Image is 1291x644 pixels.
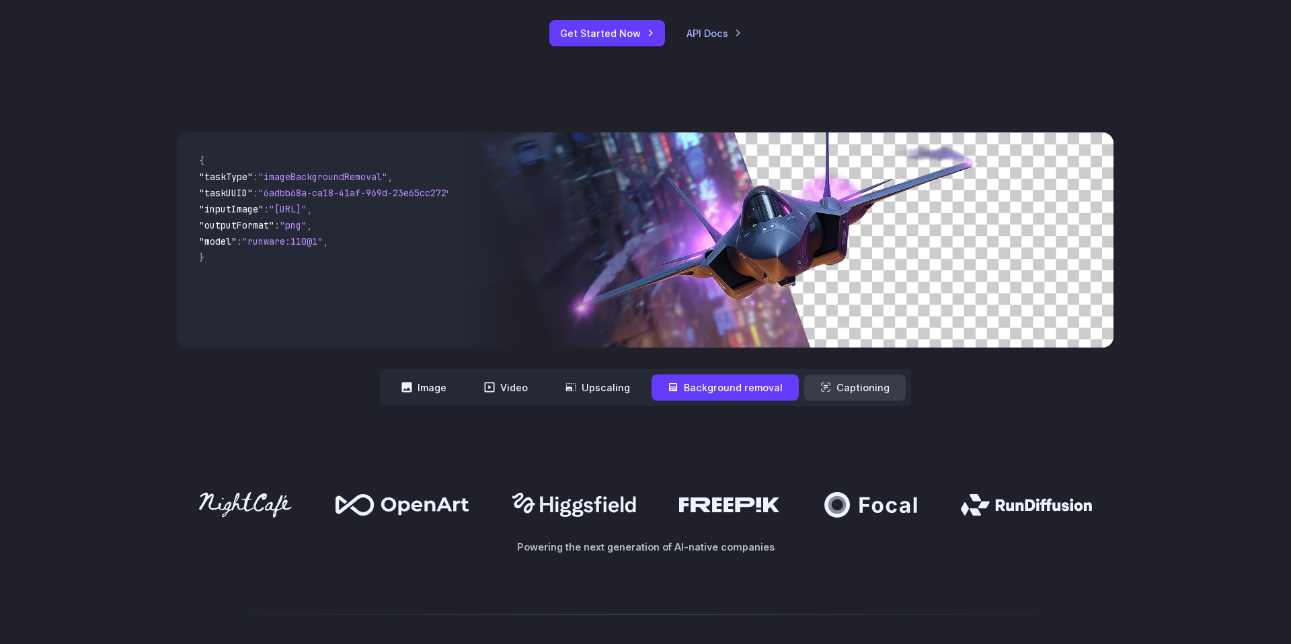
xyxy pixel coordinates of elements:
[307,219,312,231] span: ,
[387,171,393,183] span: ,
[199,251,204,264] span: }
[199,219,274,231] span: "outputFormat"
[258,187,463,199] span: "6adbb68a-ca18-41af-969d-23e65cc2729c"
[459,132,1113,348] img: Futuristic stealth jet streaking through a neon-lit cityscape with glowing purple exhaust
[237,235,242,247] span: :
[269,203,307,215] span: "[URL]"
[199,235,237,247] span: "model"
[199,187,253,199] span: "taskUUID"
[274,219,280,231] span: :
[199,155,204,167] span: {
[199,171,253,183] span: "taskType"
[549,20,665,46] a: Get Started Now
[280,219,307,231] span: "png"
[178,539,1113,555] p: Powering the next generation of AI-native companies
[652,374,799,401] button: Background removal
[687,26,742,41] a: API Docs
[264,203,269,215] span: :
[253,171,258,183] span: :
[804,374,906,401] button: Captioning
[549,374,646,401] button: Upscaling
[468,374,544,401] button: Video
[385,374,463,401] button: Image
[199,203,264,215] span: "inputImage"
[253,187,258,199] span: :
[242,235,323,247] span: "runware:110@1"
[323,235,328,247] span: ,
[307,203,312,215] span: ,
[258,171,387,183] span: "imageBackgroundRemoval"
